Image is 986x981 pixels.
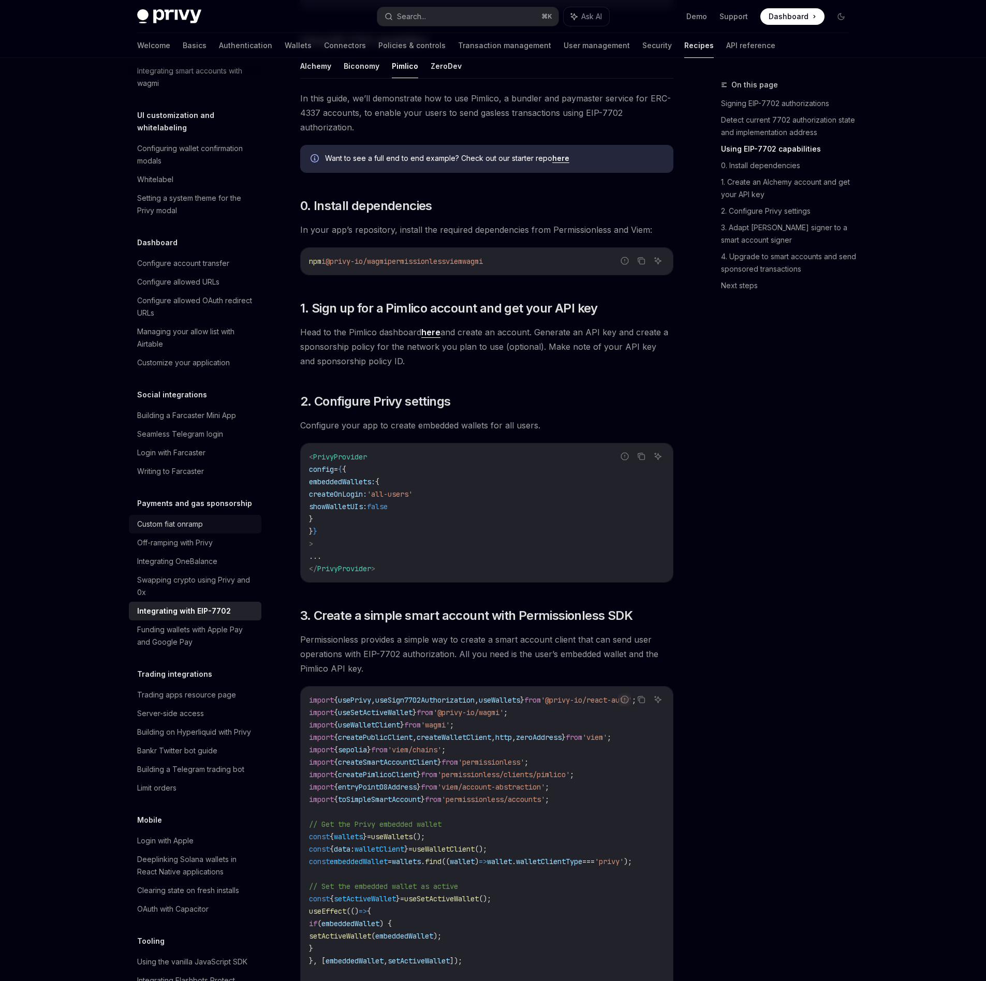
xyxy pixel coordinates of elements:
span: (); [475,844,487,854]
span: 1. Sign up for a Pimlico account and get your API key [300,300,598,317]
span: createOnLogin: [309,489,367,499]
span: ); [624,857,632,866]
span: ; [607,733,611,742]
span: } [413,708,417,717]
div: Integrating OneBalance [137,555,217,568]
span: : [363,502,367,511]
span: 'permissionless' [458,757,524,767]
span: Configure your app to create embedded wallets for all users. [300,418,673,433]
span: ]); [450,956,462,965]
a: Support [719,11,748,22]
button: Report incorrect code [618,450,631,463]
a: Signing EIP-7702 authorizations [721,95,858,112]
a: Security [642,33,672,58]
span: , [384,956,388,965]
span: useSetActiveWallet [404,894,479,903]
span: useWalletClient [413,844,475,854]
span: 'viem' [582,733,607,742]
h5: Trading integrations [137,668,212,680]
div: Integrating with EIP-7702 [137,605,231,617]
span: setActiveWallet [388,956,450,965]
span: } [400,720,404,730]
span: npm [309,257,321,266]
span: ; [545,795,549,804]
span: , [491,733,495,742]
span: . [512,857,516,866]
a: Configure account transfer [129,254,261,273]
span: from [371,745,388,754]
a: Configure allowed OAuth redirect URLs [129,291,261,322]
span: 'privy' [595,857,624,866]
span: useSign7702Authorization [375,695,475,705]
a: Writing to Farcaster [129,462,261,481]
a: Limit orders [129,779,261,797]
a: Recipes [684,33,714,58]
button: Copy the contents from the code block [635,693,648,706]
span: (( [442,857,450,866]
span: 'permissionless/clients/pimlico' [437,770,570,779]
h5: Social integrations [137,389,207,401]
a: Setting a system theme for the Privy modal [129,189,261,220]
span: i [321,257,326,266]
div: Customize your application [137,356,230,369]
span: from [566,733,582,742]
button: ZeroDev [431,54,462,78]
span: ; [632,695,636,705]
span: } [309,514,313,524]
span: 'viem/account-abstraction' [437,782,545,792]
a: here [421,327,440,338]
span: from [442,757,458,767]
div: Deeplinking Solana wallets in React Native applications [137,853,255,878]
span: from [425,795,442,804]
span: { [330,894,334,903]
span: } [417,782,421,792]
span: ; [442,745,446,754]
div: Using the vanilla JavaScript SDK [137,956,247,968]
div: Configure allowed URLs [137,276,219,288]
div: Building a Telegram trading bot [137,763,244,776]
a: Seamless Telegram login [129,425,261,443]
span: import [309,695,334,705]
button: Search...⌘K [377,7,558,26]
span: > [309,539,313,548]
span: Dashboard [769,11,808,22]
span: (() [346,906,359,916]
span: ( [371,931,375,941]
button: Alchemy [300,54,331,78]
span: ) { [379,919,392,928]
span: In this guide, we’ll demonstrate how to use Pimlico, a bundler and paymaster service for ERC-4337... [300,91,673,135]
span: , [371,695,375,705]
span: setActiveWallet [334,894,396,903]
span: embeddedWallet [375,931,433,941]
div: Configuring wallet confirmation modals [137,142,255,167]
a: API reference [726,33,775,58]
span: 'all-users' [367,489,413,499]
a: Configuring wallet confirmation modals [129,139,261,170]
span: { [334,795,338,804]
div: Managing your allow list with Airtable [137,325,255,350]
span: { [375,477,379,486]
a: Customize your application [129,353,261,372]
span: from [524,695,541,705]
a: Funding wallets with Apple Pay and Google Pay [129,620,261,651]
span: import [309,770,334,779]
a: 1. Create an Alchemy account and get your API key [721,174,858,203]
span: wallets [392,857,421,866]
div: Seamless Telegram login [137,428,223,440]
span: 'permissionless/accounts' [442,795,545,804]
a: Using EIP-7702 capabilities [721,141,858,157]
span: wallet [487,857,512,866]
div: Custom fiat onramp [137,518,203,530]
a: Detect current 7702 authorization state and implementation address [721,112,858,141]
span: } [313,527,317,536]
span: } [309,944,313,953]
div: Clearing state on fresh installs [137,884,239,897]
a: Login with Farcaster [129,443,261,462]
span: const [309,844,330,854]
span: '@privy-io/react-auth' [541,695,632,705]
h5: UI customization and whitelabeling [137,109,261,134]
span: { [330,832,334,841]
span: @privy-io/wagmi [326,257,388,266]
div: Off-ramping with Privy [137,537,213,549]
span: } [396,894,400,903]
